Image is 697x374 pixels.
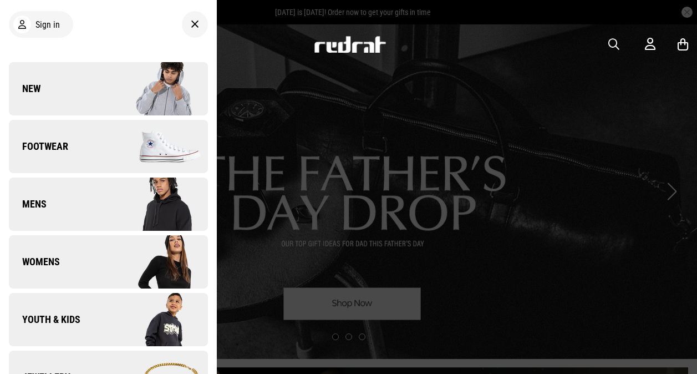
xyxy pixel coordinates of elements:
[9,198,47,211] span: Mens
[9,62,208,115] a: New Company
[108,292,207,347] img: Company
[9,82,40,95] span: New
[9,140,68,153] span: Footwear
[9,178,208,231] a: Mens Company
[9,313,80,326] span: Youth & Kids
[9,255,60,269] span: Womens
[108,176,207,232] img: Company
[108,61,207,117] img: Company
[108,119,207,174] img: Company
[9,293,208,346] a: Youth & Kids Company
[35,19,60,30] span: Sign in
[9,120,208,173] a: Footwear Company
[9,235,208,289] a: Womens Company
[108,234,207,290] img: Company
[313,36,386,53] img: Redrat logo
